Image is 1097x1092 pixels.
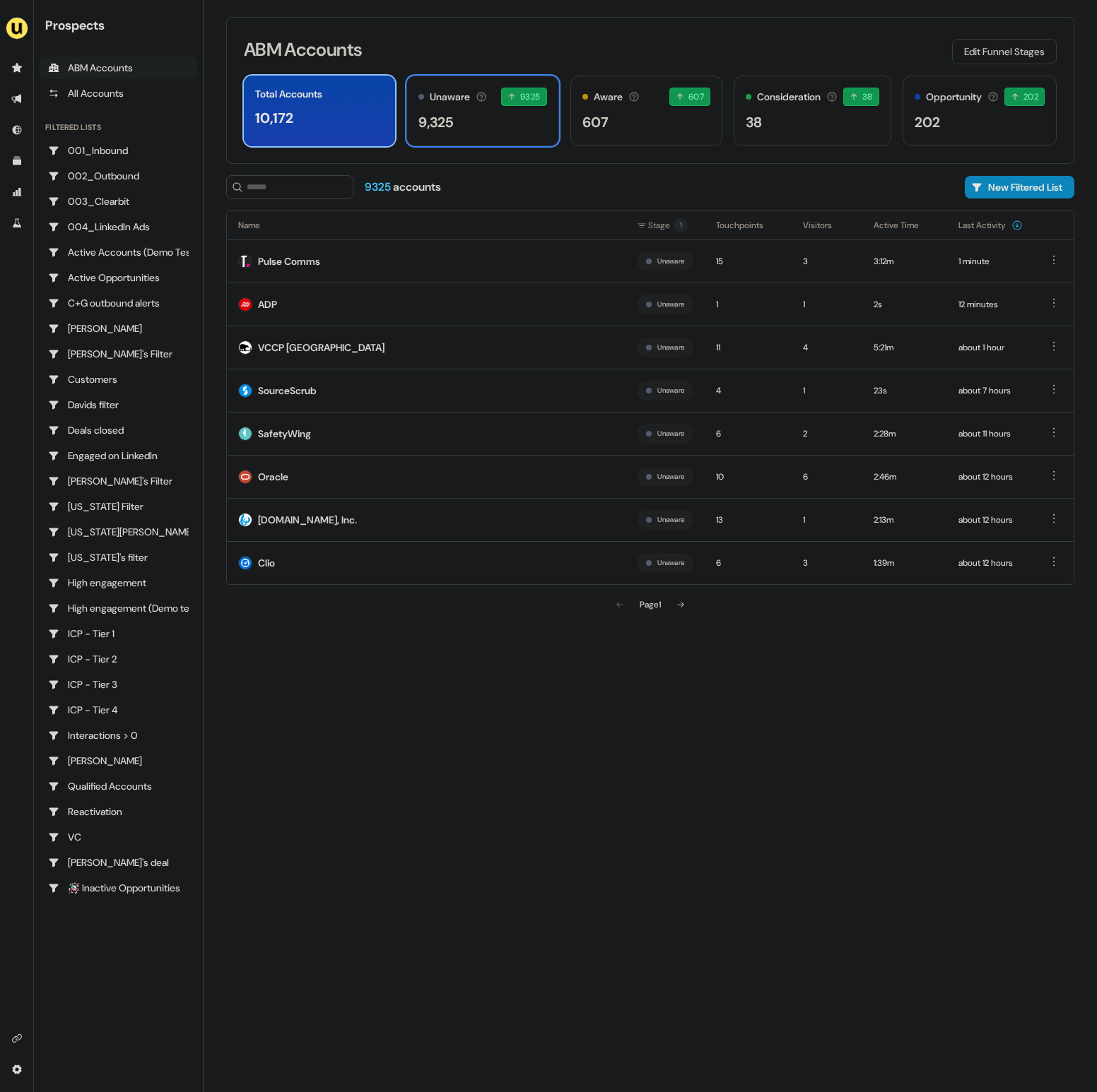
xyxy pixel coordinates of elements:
div: Aware [594,90,623,105]
div: 3 [803,556,851,570]
div: 2:46m [874,470,936,484]
div: about 7 hours [958,384,1023,398]
div: 6 [803,470,851,484]
button: Unaware [657,341,684,354]
div: 1 [803,513,851,527]
div: ICP - Tier 3 [48,677,189,692]
div: ICP - Tier 4 [48,703,189,717]
div: Interactions > 0 [48,728,189,742]
a: Go to Inbound [6,119,28,141]
div: [DOMAIN_NAME], Inc. [258,513,357,527]
a: Go to ICP - Tier 4 [40,699,197,721]
span: 607 [688,90,704,104]
div: Opportunity [926,90,982,105]
a: Go to Reactivation [40,800,197,823]
div: 1 minute [958,254,1023,268]
a: Go to 004_LinkedIn Ads [40,215,197,238]
div: Davids filter [48,398,189,412]
div: about 11 hours [958,427,1023,441]
div: Pulse Comms [258,254,320,268]
a: Go to Charlotte's Filter [40,343,197,365]
div: Engaged on LinkedIn [48,449,189,463]
a: Go to Davids filter [40,393,197,416]
div: All Accounts [48,86,189,100]
button: Visitors [803,213,849,238]
a: Go to outbound experience [6,88,28,110]
div: Reactivation [48,805,189,819]
a: Go to Georgia Filter [40,495,197,518]
button: Unaware [657,514,684,526]
div: Active Accounts (Demo Test) [48,245,189,259]
div: VCCP [GEOGRAPHIC_DATA] [258,340,385,355]
div: 13 [716,513,780,527]
div: 9,325 [418,112,453,133]
div: Total Accounts [255,87,322,102]
a: All accounts [40,82,197,105]
div: 3 [803,254,851,268]
a: Go to integrations [6,1058,28,1081]
button: Unaware [657,557,684,569]
div: 2 [803,427,851,441]
a: Go to 002_Outbound [40,165,197,187]
div: [PERSON_NAME]'s deal [48,855,189,870]
a: Go to High engagement [40,571,197,594]
div: ICP - Tier 1 [48,627,189,641]
div: [PERSON_NAME] [48,321,189,336]
div: 11 [716,340,780,355]
div: 🪅 Inactive Opportunities [48,881,189,895]
div: 001_Inbound [48,143,189,158]
button: Active Time [874,213,936,238]
span: 9325 [365,179,393,194]
div: 5:21m [874,340,936,355]
a: Go to Active Accounts (Demo Test) [40,241,197,263]
div: 2:28m [874,427,936,441]
a: Go to Qualified Accounts [40,775,197,797]
th: Name [227,211,626,239]
span: 202 [1023,90,1038,104]
div: SafetyWing [258,427,311,441]
a: Go to ICP - Tier 3 [40,673,197,696]
div: Oracle [258,470,288,484]
div: about 12 hours [958,470,1023,484]
div: Active Opportunities [48,271,189,285]
div: ABM Accounts [48,61,189,75]
div: Page 1 [640,598,661,612]
div: 002_Outbound [48,169,189,183]
div: 10,172 [255,107,293,129]
div: Consideration [757,90,821,105]
div: 1 [716,297,780,311]
a: Go to C+G outbound alerts [40,292,197,314]
a: Go to Geneviève's Filter [40,470,197,492]
span: 38 [862,90,873,104]
div: High engagement (Demo testing) [48,601,189,615]
div: 2:13m [874,513,936,527]
a: Go to ICP - Tier 1 [40,622,197,645]
div: C+G outbound alerts [48,296,189,310]
a: Go to experiments [6,212,28,235]
div: 004_LinkedIn Ads [48,220,189,234]
a: Go to Georgia Slack [40,521,197,543]
a: Go to templates [6,150,28,172]
button: Unaware [657,255,684,268]
div: 10 [716,470,780,484]
div: 202 [915,112,940,133]
div: 003_Clearbit [48,194,189,208]
div: Unaware [430,90,470,105]
a: ABM Accounts [40,57,197,79]
div: 1 [803,384,851,398]
div: [PERSON_NAME]'s Filter [48,347,189,361]
h3: ABM Accounts [244,40,362,59]
button: Last Activity [958,213,1023,238]
a: Go to ICP - Tier 2 [40,648,197,670]
div: Qualified Accounts [48,779,189,793]
div: Stage [637,218,693,232]
button: Unaware [657,298,684,311]
div: 6 [716,427,780,441]
div: about 1 hour [958,340,1023,355]
a: Go to 001_Inbound [40,139,197,162]
div: Filtered lists [45,121,101,133]
a: Go to Deals closed [40,419,197,441]
div: ADP [258,297,277,311]
div: about 12 hours [958,556,1023,570]
div: 23s [874,384,936,398]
